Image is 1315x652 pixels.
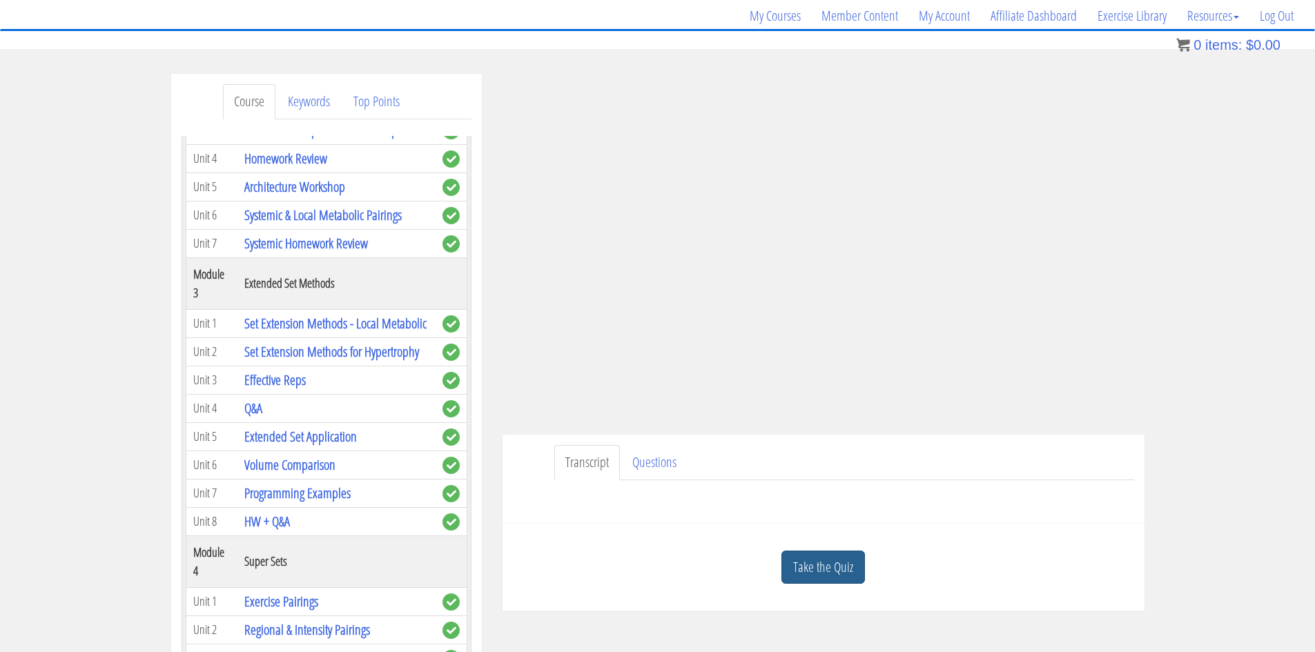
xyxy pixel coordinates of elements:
[442,179,460,196] span: complete
[442,207,460,224] span: complete
[186,615,237,644] td: Unit 2
[442,315,460,333] span: complete
[186,394,237,422] td: Unit 4
[442,622,460,639] span: complete
[442,400,460,417] span: complete
[442,513,460,531] span: complete
[186,507,237,535] td: Unit 8
[1176,37,1280,52] a: 0 items: $0.00
[781,551,865,584] a: Take the Quiz
[442,235,460,253] span: complete
[237,257,436,309] th: Extended Set Methods
[277,84,341,119] a: Keywords
[1246,37,1280,52] bdi: 0.00
[244,427,357,446] a: Extended Set Application
[186,587,237,615] td: Unit 1
[244,149,327,168] a: Homework Review
[244,314,427,333] a: Set Extension Methods - Local Metabolic
[244,177,345,196] a: Architecture Workshop
[186,366,237,394] td: Unit 3
[186,535,237,587] th: Module 4
[244,399,262,417] a: Q&A
[244,234,368,253] a: Systemic Homework Review
[442,593,460,611] span: complete
[244,342,419,361] a: Set Extension Methods for Hypertrophy
[237,535,436,587] th: Super Sets
[244,484,351,502] a: Programming Examples
[244,206,402,224] a: Systemic & Local Metabolic Pairings
[223,84,275,119] a: Course
[442,485,460,502] span: complete
[186,479,237,507] td: Unit 7
[442,150,460,168] span: complete
[244,592,318,611] a: Exercise Pairings
[442,457,460,474] span: complete
[621,445,688,480] a: Questions
[244,512,290,531] a: HW + Q&A
[244,121,414,139] a: Architecture Improvements Example 2
[244,455,335,474] a: Volume Comparison
[1205,37,1242,52] span: items:
[186,229,237,257] td: Unit 7
[186,422,237,451] td: Unit 5
[244,371,306,389] a: Effective Reps
[442,344,460,361] span: complete
[186,309,237,337] td: Unit 1
[186,172,237,201] td: Unit 5
[1176,38,1190,52] img: icon11.png
[186,451,237,479] td: Unit 6
[186,201,237,229] td: Unit 6
[554,445,620,480] a: Transcript
[186,257,237,309] th: Module 3
[342,84,411,119] a: Top Points
[186,144,237,172] td: Unit 4
[1194,37,1201,52] span: 0
[244,620,370,639] a: Regional & Intensity Pairings
[186,337,237,366] td: Unit 2
[442,372,460,389] span: complete
[442,428,460,446] span: complete
[1246,37,1254,52] span: $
